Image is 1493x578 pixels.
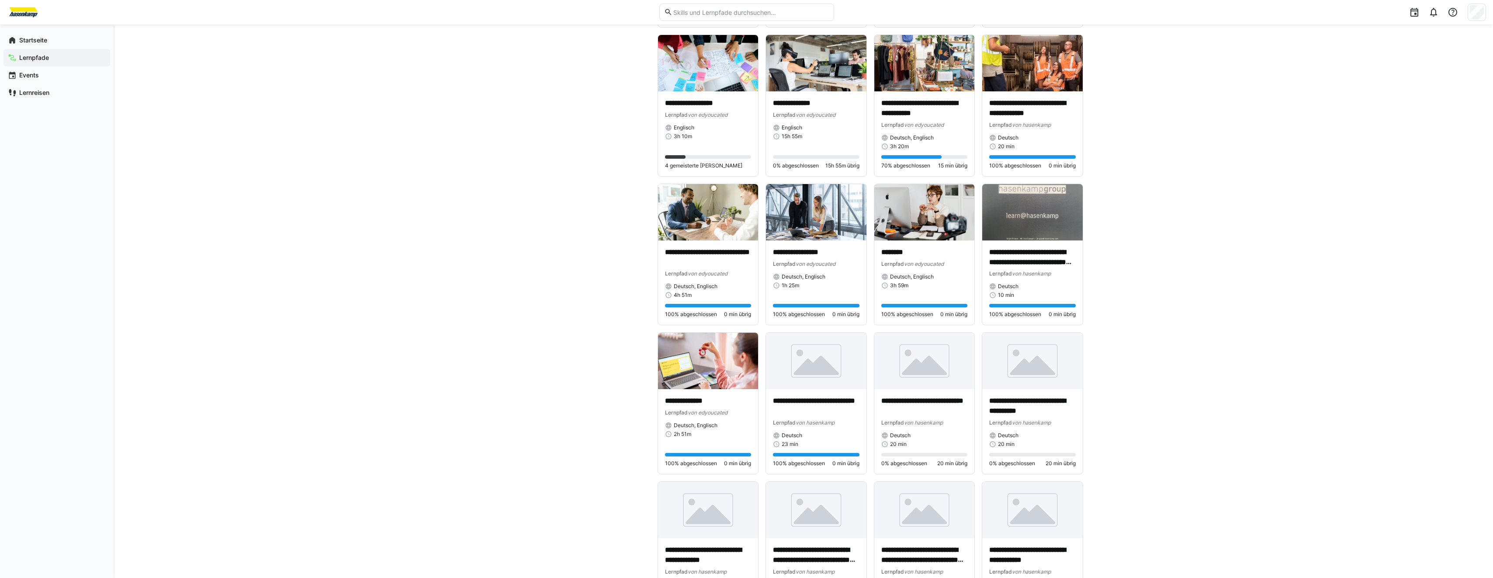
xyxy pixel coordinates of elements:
[658,482,759,538] img: image
[982,35,1083,91] img: image
[724,460,751,467] span: 0 min übrig
[940,311,967,318] span: 0 min übrig
[766,184,866,240] img: image
[658,184,759,240] img: image
[937,460,967,467] span: 20 min übrig
[796,261,835,267] span: von edyoucated
[881,122,904,128] span: Lernpfad
[766,482,866,538] img: image
[773,568,796,575] span: Lernpfad
[881,460,927,467] span: 0% abgeschlossen
[674,431,691,438] span: 2h 51m
[665,311,717,318] span: 100% abgeschlossen
[1046,460,1076,467] span: 20 min übrig
[766,333,866,389] img: image
[782,432,802,439] span: Deutsch
[688,409,727,416] span: von edyoucated
[881,568,904,575] span: Lernpfad
[658,35,759,91] img: image
[665,270,688,277] span: Lernpfad
[989,311,1041,318] span: 100% abgeschlossen
[796,111,835,118] span: von edyoucated
[688,568,727,575] span: von hasenkamp
[773,261,796,267] span: Lernpfad
[665,162,742,169] span: 4 gemeisterte [PERSON_NAME]
[904,568,943,575] span: von hasenkamp
[989,162,1041,169] span: 100% abgeschlossen
[989,122,1012,128] span: Lernpfad
[982,333,1083,389] img: image
[890,282,908,289] span: 3h 59m
[773,419,796,426] span: Lernpfad
[773,460,825,467] span: 100% abgeschlossen
[773,162,819,169] span: 0% abgeschlossen
[890,273,934,280] span: Deutsch, Englisch
[674,133,692,140] span: 3h 10m
[665,568,688,575] span: Lernpfad
[881,162,930,169] span: 70% abgeschlossen
[674,422,717,429] span: Deutsch, Englisch
[989,270,1012,277] span: Lernpfad
[998,432,1018,439] span: Deutsch
[938,162,967,169] span: 15 min übrig
[832,311,859,318] span: 0 min übrig
[665,409,688,416] span: Lernpfad
[874,184,975,240] img: image
[674,283,717,290] span: Deutsch, Englisch
[904,419,943,426] span: von hasenkamp
[674,124,694,131] span: Englisch
[782,133,802,140] span: 15h 55m
[998,292,1014,299] span: 10 min
[904,261,944,267] span: von edyoucated
[782,441,798,448] span: 23 min
[672,8,829,16] input: Skills und Lernpfade durchsuchen…
[881,311,933,318] span: 100% abgeschlossen
[998,134,1018,141] span: Deutsch
[998,283,1018,290] span: Deutsch
[674,292,692,299] span: 4h 51m
[665,460,717,467] span: 100% abgeschlossen
[989,460,1035,467] span: 0% abgeschlossen
[773,311,825,318] span: 100% abgeschlossen
[890,432,911,439] span: Deutsch
[688,111,727,118] span: von edyoucated
[890,134,934,141] span: Deutsch, Englisch
[989,568,1012,575] span: Lernpfad
[782,273,825,280] span: Deutsch, Englisch
[724,311,751,318] span: 0 min übrig
[881,419,904,426] span: Lernpfad
[890,441,907,448] span: 20 min
[773,111,796,118] span: Lernpfad
[658,333,759,389] img: image
[832,460,859,467] span: 0 min übrig
[982,482,1083,538] img: image
[825,162,859,169] span: 15h 55m übrig
[890,143,909,150] span: 3h 20m
[766,35,866,91] img: image
[874,482,975,538] img: image
[998,441,1015,448] span: 20 min
[874,35,975,91] img: image
[796,568,835,575] span: von hasenkamp
[998,143,1015,150] span: 20 min
[874,333,975,389] img: image
[1012,270,1051,277] span: von hasenkamp
[665,111,688,118] span: Lernpfad
[1012,568,1051,575] span: von hasenkamp
[1012,419,1051,426] span: von hasenkamp
[1049,162,1076,169] span: 0 min übrig
[782,282,799,289] span: 1h 25m
[1012,122,1051,128] span: von hasenkamp
[1049,311,1076,318] span: 0 min übrig
[688,270,727,277] span: von edyoucated
[989,419,1012,426] span: Lernpfad
[881,261,904,267] span: Lernpfad
[904,122,944,128] span: von edyoucated
[982,184,1083,240] img: image
[782,124,802,131] span: Englisch
[796,419,835,426] span: von hasenkamp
